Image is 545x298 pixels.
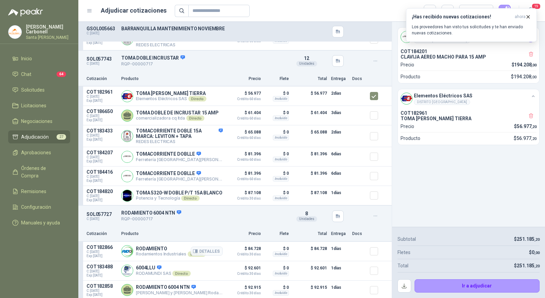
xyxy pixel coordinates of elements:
[331,231,348,237] p: Entrega
[531,3,541,10] span: 19
[401,135,420,142] p: Producto
[8,185,70,198] a: Remisiones
[398,262,408,269] p: Total
[8,52,70,65] a: Inicio
[87,76,117,82] p: Cotización
[136,128,223,139] p: TOMACORRIENTE DOBLE 15A MARCA: LEVITON + TAPA
[401,116,536,121] p: TOMA [PERSON_NAME] TIERRA
[8,83,70,96] a: Solicitudes
[516,136,536,141] span: 56.977
[87,89,117,95] p: COT182961
[122,265,133,276] img: Company Logo
[8,146,70,159] a: Aprobaciones
[534,251,540,255] span: ,00
[515,14,526,20] span: ahora
[227,169,261,181] p: $ 81.396
[87,250,117,254] span: C: [DATE]
[273,290,289,296] div: Incluido
[531,63,536,67] span: ,00
[121,76,223,82] p: Producto
[136,176,223,182] p: Ferretería [GEOGRAPHIC_DATA][PERSON_NAME]
[398,249,410,256] p: Fletes
[534,237,540,242] span: ,20
[8,162,70,182] a: Órdenes de Compra
[293,128,327,144] p: $ 65.088
[136,91,206,96] p: TOMA [PERSON_NAME] TIERRA
[227,97,261,101] span: Crédito 60 días
[293,89,327,103] p: $ 56.977
[21,203,51,211] span: Configuración
[136,265,191,271] p: 6004LLU
[188,251,206,257] div: Directo
[511,73,536,80] p: $
[21,164,64,179] span: Órdenes de Compra
[21,117,52,125] span: Negociaciones
[101,6,167,15] h1: Adjudicar cotizaciones
[514,235,540,243] p: $
[136,284,223,291] p: RODAMIENTO 6004 NTN
[227,292,261,295] span: Crédito 30 días
[87,293,117,297] span: Exp: [DATE]
[87,283,117,289] p: COT182858
[331,76,348,82] p: Entrega
[512,61,537,68] p: $
[463,6,483,16] div: Precio
[87,159,117,163] span: Exp: [DATE]
[412,24,531,36] p: Los proveedores han visto tus solicitudes y te han enviado nuevas cotizaciones.
[265,109,289,117] p: $ 0
[136,151,223,157] p: TOMACORRIENTE DOBLLE
[273,96,289,101] div: Incluido
[529,249,540,256] p: $
[181,195,199,201] div: Directo
[87,198,117,202] span: Exp: [DATE]
[87,138,117,142] span: Exp: [DATE]
[514,135,536,142] p: $
[122,151,133,162] img: Company Logo
[227,177,261,181] span: Crédito 60 días
[398,235,416,243] p: Subtotal
[514,262,540,269] p: $
[87,31,117,35] p: C: [DATE]
[87,114,117,118] span: C: [DATE]
[87,273,117,278] span: Exp: [DATE]
[296,216,317,222] div: Unidades
[136,115,219,121] p: comercializadora cq ltda
[514,123,536,130] p: $
[401,93,412,104] img: Company Logo
[273,115,289,121] div: Incluido
[305,211,308,216] span: 8
[136,190,222,195] p: TOMA 5320-W DOBLE P/T 15A BLANCO
[122,91,133,102] img: Company Logo
[136,271,191,276] p: RODAMUNDI SAS
[531,137,536,141] span: ,20
[136,110,219,115] p: TOMA DOBLE DE INCRUSTAR 15 AMP
[293,76,327,82] p: Total
[273,38,289,44] div: Incluido
[57,72,66,77] span: 64
[331,169,348,177] p: 6 días
[531,75,536,79] span: ,00
[136,139,223,144] p: REDES ELECTRICAS
[401,123,414,130] p: Precio
[87,289,117,293] span: C: [DATE]
[517,263,540,268] span: 251.185
[401,61,414,68] p: Precio
[398,28,539,46] div: Company LogoFerretería [GEOGRAPHIC_DATA][PERSON_NAME]DISTRITO [GEOGRAPHIC_DATA]
[414,92,472,99] h4: Elementos Eléctricos SAS
[136,157,223,162] p: Ferretería [GEOGRAPHIC_DATA][PERSON_NAME]
[87,194,117,198] span: C: [DATE]
[412,14,512,20] h3: ¡Has recibido nuevas cotizaciones!
[227,158,261,161] span: Crédito 60 días
[227,253,261,256] span: Crédito 30 días
[122,171,133,182] img: Company Logo
[87,134,117,138] span: C: [DATE]
[21,86,45,94] span: Solicitudes
[8,8,43,16] img: Logo peakr
[87,231,117,237] p: Cotización
[293,150,327,163] p: $ 81.396
[401,54,536,60] p: CLAVIJA AEREO MACHO PARA 15 AMP
[87,264,117,269] p: COT183488
[265,283,289,292] p: $ 0
[227,264,261,276] p: $ 92.601
[331,150,348,158] p: 6 días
